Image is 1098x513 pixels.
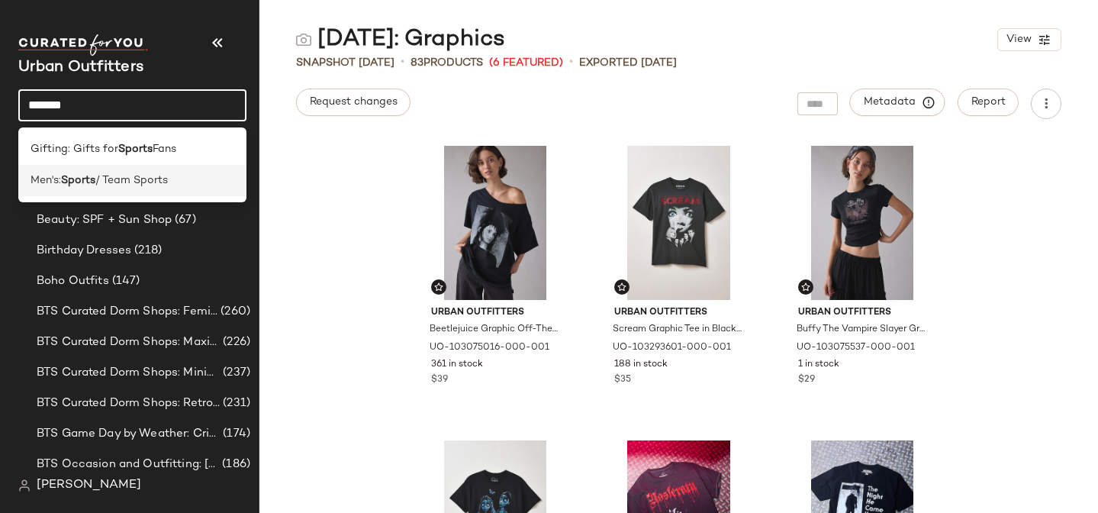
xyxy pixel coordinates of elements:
span: View [1006,34,1032,46]
span: Report [971,96,1006,108]
span: Metadata [863,95,932,109]
span: (226) [220,334,250,351]
span: Gifting: Gifts for [31,141,118,157]
span: (231) [220,395,250,412]
span: / Team Sports [95,173,168,189]
span: 83 [411,57,423,69]
b: Sports [61,173,95,189]
div: [DATE]: Graphics [296,24,505,55]
img: svg%3e [617,282,626,292]
img: svg%3e [801,282,810,292]
img: svg%3e [296,32,311,47]
span: BTS Curated Dorm Shops: Minimalist [37,364,220,382]
span: (186) [219,456,250,473]
span: Snapshot [DATE] [296,55,394,71]
span: (67) [172,211,196,229]
span: UO-103293601-000-001 [613,341,731,355]
span: Current Company Name [18,60,143,76]
span: Urban Outfitters [431,306,560,320]
button: Report [958,89,1019,116]
span: BTS Curated Dorm Shops: Maximalist [37,334,220,351]
img: svg%3e [434,282,443,292]
span: [PERSON_NAME] [37,476,141,495]
img: 103293601_001_b [602,146,755,300]
img: 103075537_001_b [786,146,939,300]
span: 188 in stock [614,358,668,372]
span: $39 [431,373,448,387]
span: 1 in stock [798,358,839,372]
span: (218) [131,242,162,260]
span: (237) [220,364,250,382]
span: Beauty: SPF + Sun Shop [37,211,172,229]
span: Urban Outfitters [798,306,927,320]
span: BTS Curated Dorm Shops: Retro+ Boho [37,395,220,412]
button: View [997,28,1061,51]
span: Birthday Dresses [37,242,131,260]
div: Products [411,55,483,71]
button: Request changes [296,89,411,116]
span: UO-103075537-000-001 [797,341,915,355]
span: UO-103075016-000-001 [430,341,549,355]
span: 361 in stock [431,358,483,372]
p: Exported [DATE] [579,55,677,71]
span: Beetlejuice Graphic Off-The-Shoulder T-Shirt Dress in Black, Women's at Urban Outfitters [430,323,559,337]
span: Men's: [31,173,61,189]
img: cfy_white_logo.C9jOOHJF.svg [18,34,148,56]
span: BTS Occasion and Outfitting: [PERSON_NAME] to Party [37,456,219,473]
span: $35 [614,373,631,387]
span: Urban Outfitters [614,306,743,320]
span: (174) [220,425,250,443]
span: • [401,53,404,72]
span: BTS Game Day by Weather: Crisp & Cozy [37,425,220,443]
span: BTS Curated Dorm Shops: Feminine [37,303,217,321]
span: Scream Graphic Tee in Black, Men's at Urban Outfitters [613,323,742,337]
span: (6 Featured) [489,55,563,71]
span: (147) [109,273,140,290]
span: Request changes [309,96,398,108]
span: Fans [153,141,176,157]
span: $29 [798,373,815,387]
img: svg%3e [18,479,31,492]
img: 103075016_001_b [419,146,572,300]
span: Boho Outfits [37,273,109,290]
span: (260) [217,303,250,321]
b: Sports [118,141,153,157]
button: Metadata [850,89,945,116]
span: • [569,53,573,72]
span: Buffy The Vampire Slayer Graphic Baby Tee in Black, Women's at Urban Outfitters [797,323,926,337]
